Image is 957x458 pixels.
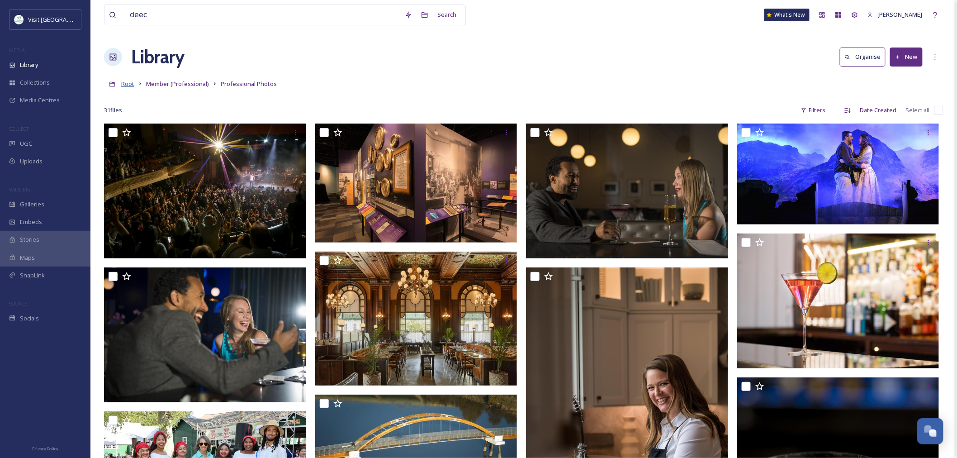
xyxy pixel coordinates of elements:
[20,235,39,244] span: Stories
[146,78,209,89] a: Member (Professional)
[906,106,930,114] span: Select all
[28,15,98,24] span: Visit [GEOGRAPHIC_DATA]
[20,218,42,226] span: Embeds
[104,124,306,258] img: 1826562e-27bb-28b2-1c9d-e4419a7b3f24.jpg
[9,300,27,307] span: SOCIALS
[32,443,58,453] a: Privacy Policy
[221,80,277,88] span: Professional Photos
[20,78,50,87] span: Collections
[121,80,134,88] span: Root
[796,101,830,119] div: Filters
[856,101,901,119] div: Date Created
[9,125,28,132] span: COLLECT
[20,271,45,280] span: SnapLink
[121,78,134,89] a: Root
[14,15,24,24] img: download%20%281%29.jpeg
[125,5,400,25] input: Search your library
[917,418,943,444] button: Open Chat
[737,124,939,224] img: 85e86c7a-2866-76bf-2c9b-48cf61861b00.jpg
[146,80,209,88] span: Member (Professional)
[890,48,923,66] button: New
[20,253,35,262] span: Maps
[315,124,517,243] img: 38f202fb-ce60-36f4-058c-8ebbeecaf496.jpg
[104,106,122,114] span: 31 file s
[131,43,185,71] a: Library
[840,48,890,66] a: Organise
[20,157,43,166] span: Uploads
[840,48,886,66] button: Organise
[20,200,44,209] span: Galleries
[20,139,32,148] span: UGC
[20,314,39,323] span: Socials
[737,234,939,368] img: e33cd2d2-d2c6-f255-934d-aad742e4baf3.jpg
[878,10,923,19] span: [PERSON_NAME]
[433,6,461,24] div: Search
[9,47,25,53] span: MEDIA
[20,61,38,69] span: Library
[221,78,277,89] a: Professional Photos
[764,9,810,21] a: What's New
[526,124,728,258] img: DSC_3815.jpg
[9,186,30,193] span: WIDGETS
[32,446,58,452] span: Privacy Policy
[315,252,517,386] img: LE CAVALIER_DINING ROOM OVERALL_084 FINAL Credit Jason Varney (1) (1).jpg
[20,96,60,105] span: Media Centres
[863,6,927,24] a: [PERSON_NAME]
[104,267,306,402] img: DSC_3834ed.jpg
